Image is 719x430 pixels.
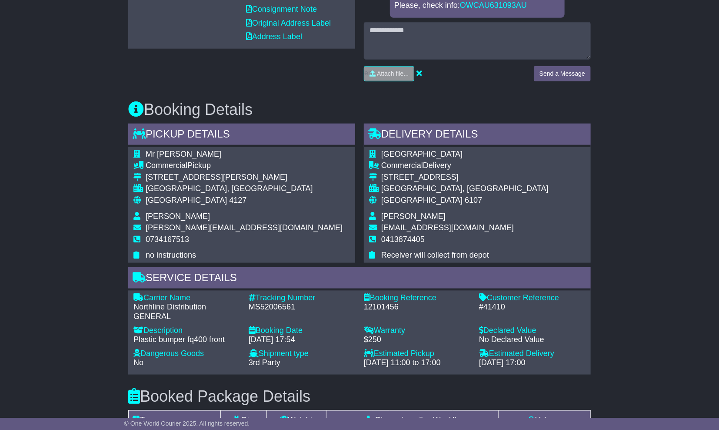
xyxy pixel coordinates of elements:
[249,358,280,367] span: 3rd Party
[479,293,586,303] div: Customer Reference
[146,184,343,194] div: [GEOGRAPHIC_DATA], [GEOGRAPHIC_DATA]
[128,388,591,405] h3: Booked Package Details
[460,1,527,10] a: OWCAU631093AU
[128,124,355,147] div: Pickup Details
[146,161,343,171] div: Pickup
[146,196,227,205] span: [GEOGRAPHIC_DATA]
[381,161,423,170] span: Commercial
[146,223,343,232] span: [PERSON_NAME][EMAIL_ADDRESS][DOMAIN_NAME]
[479,349,586,359] div: Estimated Delivery
[465,196,482,205] span: 6107
[133,349,240,359] div: Dangerous Goods
[381,235,425,244] span: 0413874405
[364,335,470,345] div: $250
[364,349,470,359] div: Estimated Pickup
[381,173,549,182] div: [STREET_ADDRESS]
[249,302,355,312] div: MS52006561
[146,161,187,170] span: Commercial
[479,335,586,345] div: No Declared Value
[246,19,331,27] a: Original Address Label
[249,326,355,336] div: Booking Date
[479,358,586,368] div: [DATE] 17:00
[146,212,210,221] span: [PERSON_NAME]
[249,335,355,345] div: [DATE] 17:54
[479,302,586,312] div: #41410
[381,150,463,158] span: [GEOGRAPHIC_DATA]
[129,410,221,430] td: Type
[381,223,514,232] span: [EMAIL_ADDRESS][DOMAIN_NAME]
[364,293,470,303] div: Booking Reference
[133,293,240,303] div: Carrier Name
[133,326,240,336] div: Description
[128,101,591,118] h3: Booking Details
[146,173,343,182] div: [STREET_ADDRESS][PERSON_NAME]
[381,184,549,194] div: [GEOGRAPHIC_DATA], [GEOGRAPHIC_DATA]
[146,150,221,158] span: Mr [PERSON_NAME]
[128,267,591,291] div: Service Details
[249,349,355,359] div: Shipment type
[246,32,302,41] a: Address Label
[220,410,266,430] td: Qty.
[124,420,250,427] span: © One World Courier 2025. All rights reserved.
[146,235,189,244] span: 0734167513
[381,251,489,259] span: Receiver will collect from depot
[246,5,317,13] a: Consignment Note
[364,358,470,368] div: [DATE] 11:00 to 17:00
[133,335,240,345] div: Plastic bumper fq400 front
[364,302,470,312] div: 12101456
[381,196,463,205] span: [GEOGRAPHIC_DATA]
[364,326,470,336] div: Warranty
[499,410,591,430] td: Volume
[229,196,246,205] span: 4127
[146,251,196,259] span: no instructions
[479,326,586,336] div: Declared Value
[326,410,498,430] td: Dimensions (L x W x H)
[381,212,446,221] span: [PERSON_NAME]
[249,293,355,303] div: Tracking Number
[534,66,591,81] button: Send a Message
[266,410,326,430] td: Weight
[381,161,549,171] div: Delivery
[133,302,240,321] div: Northline Distribution GENERAL
[394,1,560,10] p: Please, check info:
[133,358,143,367] span: No
[364,124,591,147] div: Delivery Details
